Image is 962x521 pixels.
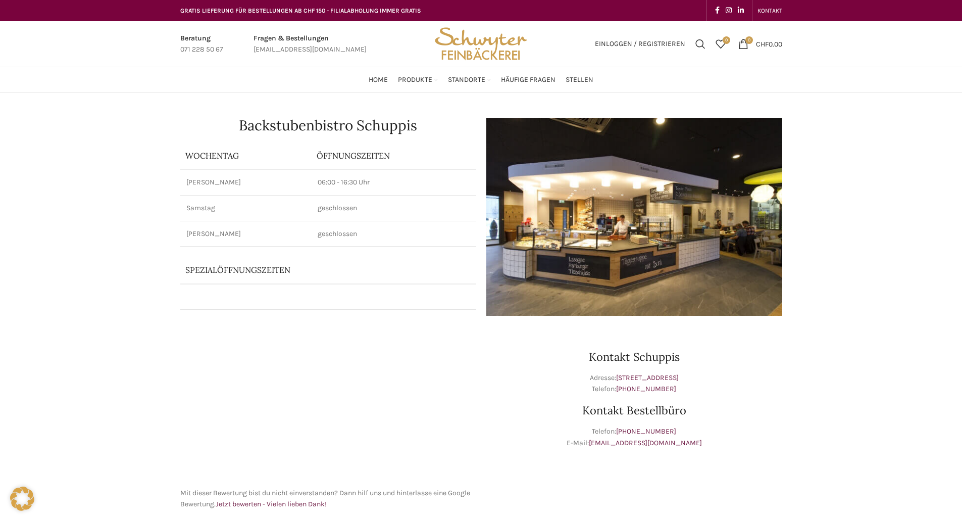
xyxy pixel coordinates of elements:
a: Einloggen / Registrieren [590,34,690,54]
span: Produkte [398,75,432,85]
a: Produkte [398,70,438,90]
a: Suchen [690,34,711,54]
a: Jetzt bewerten - Vielen lieben Dank! [216,500,327,508]
div: Secondary navigation [752,1,787,21]
p: 06:00 - 16:30 Uhr [318,177,470,187]
p: Mit dieser Bewertung bist du nicht einverstanden? Dann hilf uns und hinterlasse eine Google Bewer... [180,488,476,510]
span: Einloggen / Registrieren [595,40,685,48]
a: [PHONE_NUMBER] [616,385,676,393]
bdi: 0.00 [756,39,782,48]
span: Home [369,75,388,85]
iframe: schwyter schuppis [180,326,476,478]
a: Standorte [448,70,491,90]
a: Instagram social link [723,4,735,18]
div: Main navigation [175,70,787,90]
a: Stellen [566,70,593,90]
a: [EMAIL_ADDRESS][DOMAIN_NAME] [589,439,702,447]
h1: Backstubenbistro Schuppis [180,118,476,132]
span: 0 [723,36,730,44]
h3: Kontakt Bestellbüro [486,405,782,416]
a: Infobox link [254,33,367,56]
a: [PHONE_NUMBER] [616,427,676,436]
a: 0 CHF0.00 [733,34,787,54]
a: Home [369,70,388,90]
span: GRATIS LIEFERUNG FÜR BESTELLUNGEN AB CHF 150 - FILIALABHOLUNG IMMER GRATIS [180,7,421,14]
p: ÖFFNUNGSZEITEN [317,150,471,161]
span: 0 [745,36,753,44]
a: Häufige Fragen [501,70,555,90]
img: Bäckerei Schwyter [431,21,530,67]
a: [STREET_ADDRESS] [616,373,679,382]
span: Stellen [566,75,593,85]
p: Wochentag [185,150,307,161]
div: Meine Wunschliste [711,34,731,54]
p: geschlossen [318,229,470,239]
a: KONTAKT [757,1,782,21]
span: CHF [756,39,769,48]
p: geschlossen [318,203,470,213]
a: Facebook social link [712,4,723,18]
span: Standorte [448,75,485,85]
span: KONTAKT [757,7,782,14]
a: Infobox link [180,33,223,56]
p: Telefon: E-Mail: [486,426,782,449]
h3: Kontakt Schuppis [486,351,782,362]
p: Samstag [186,203,306,213]
span: Häufige Fragen [501,75,555,85]
a: Site logo [431,39,530,48]
a: Linkedin social link [735,4,747,18]
p: Spezialöffnungszeiten [185,264,422,275]
a: 0 [711,34,731,54]
p: [PERSON_NAME] [186,177,306,187]
p: Adresse: Telefon: [486,372,782,395]
p: [PERSON_NAME] [186,229,306,239]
